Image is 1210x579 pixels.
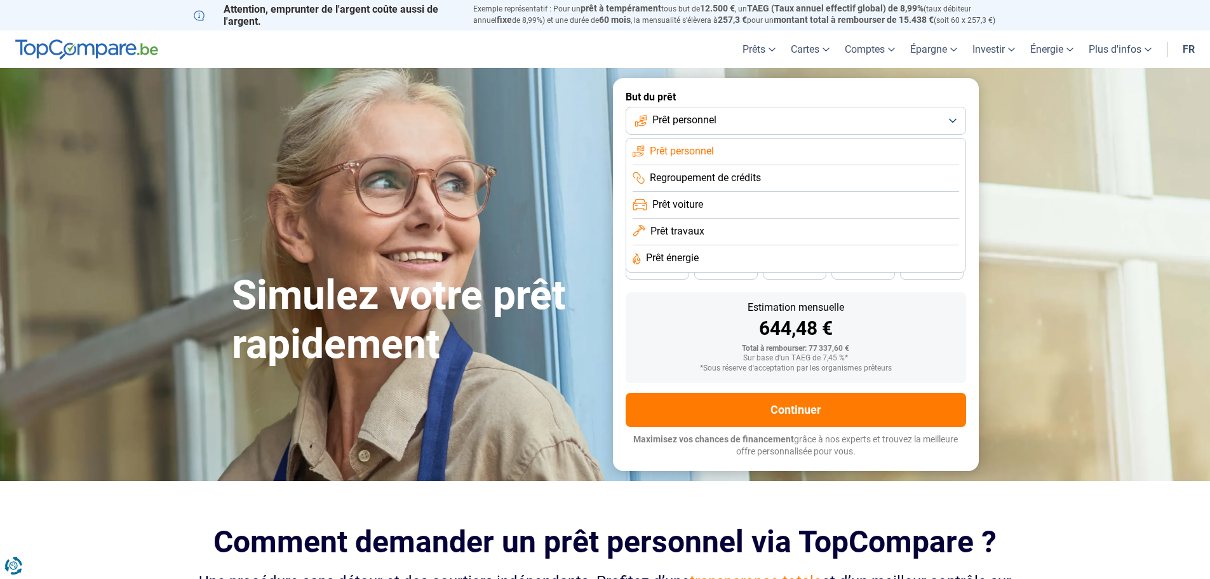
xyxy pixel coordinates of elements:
[918,266,946,274] span: 24 mois
[650,171,761,185] span: Regroupement de crédits
[837,31,903,68] a: Comptes
[650,144,714,158] span: Prêt personnel
[781,266,809,274] span: 36 mois
[194,3,458,27] p: Attention, emprunter de l'argent coûte aussi de l'argent.
[965,31,1023,68] a: Investir
[1175,31,1202,68] a: fr
[652,198,703,212] span: Prêt voiture
[643,266,671,274] span: 48 mois
[194,524,1017,559] h2: Comment demander un prêt personnel via TopCompare ?
[633,434,794,444] span: Maximisez vos chances de financement
[747,3,924,13] span: TAEG (Taux annuel effectif global) de 8,99%
[626,107,966,135] button: Prêt personnel
[700,3,735,13] span: 12.500 €
[636,344,956,353] div: Total à rembourser: 77 337,60 €
[774,15,934,25] span: montant total à rembourser de 15.438 €
[581,3,661,13] span: prêt à tempérament
[473,3,1017,26] p: Exemple représentatif : Pour un tous but de , un (taux débiteur annuel de 8,99%) et une durée de ...
[1023,31,1081,68] a: Énergie
[232,271,598,369] h1: Simulez votre prêt rapidement
[626,91,966,103] label: But du prêt
[718,15,747,25] span: 257,3 €
[1081,31,1159,68] a: Plus d'infos
[497,15,512,25] span: fixe
[636,364,956,373] div: *Sous réserve d'acceptation par les organismes prêteurs
[626,433,966,458] p: grâce à nos experts et trouvez la meilleure offre personnalisée pour vous.
[712,266,740,274] span: 42 mois
[626,393,966,427] button: Continuer
[735,31,783,68] a: Prêts
[646,251,699,265] span: Prêt énergie
[636,354,956,363] div: Sur base d'un TAEG de 7,45 %*
[849,266,877,274] span: 30 mois
[636,319,956,338] div: 644,48 €
[650,224,704,238] span: Prêt travaux
[15,39,158,60] img: TopCompare
[599,15,631,25] span: 60 mois
[783,31,837,68] a: Cartes
[903,31,965,68] a: Épargne
[652,113,716,127] span: Prêt personnel
[636,303,956,313] div: Estimation mensuelle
